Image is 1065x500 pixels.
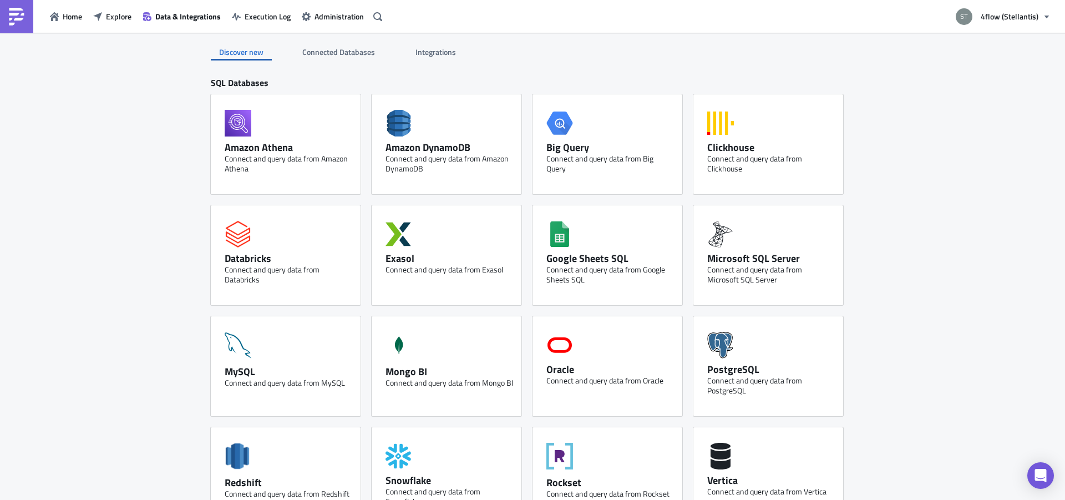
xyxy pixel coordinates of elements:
[302,46,377,58] span: Connected Databases
[225,141,352,154] div: Amazon Athena
[546,376,674,386] div: Connect and query data from Oracle
[44,8,88,25] button: Home
[88,8,137,25] button: Explore
[8,8,26,26] img: PushMetrics
[225,154,352,174] div: Connect and query data from Amazon Athena
[707,252,835,265] div: Microsoft SQL Server
[707,487,835,497] div: Connect and query data from Vertica
[546,252,674,265] div: Google Sheets SQL
[155,11,221,22] span: Data & Integrations
[211,77,854,94] div: SQL Databases
[225,265,352,285] div: Connect and query data from Databricks
[955,7,973,26] img: Avatar
[386,154,513,174] div: Connect and query data from Amazon DynamoDB
[225,476,352,489] div: Redshift
[106,11,131,22] span: Explore
[707,376,835,396] div: Connect and query data from PostgreSQL
[226,8,296,25] button: Execution Log
[415,46,458,58] span: Integrations
[225,365,352,378] div: MySQL
[707,474,835,487] div: Vertica
[137,8,226,25] button: Data & Integrations
[546,265,674,285] div: Connect and query data from Google Sheets SQL
[707,363,835,376] div: PostgreSQL
[225,489,352,499] div: Connect and query data from Redshift
[211,44,272,60] div: Discover new
[546,489,674,499] div: Connect and query data from Rockset
[386,378,513,388] div: Connect and query data from Mongo BI
[386,365,513,378] div: Mongo BI
[981,11,1038,22] span: 4flow (Stellantis)
[707,141,835,154] div: Clickhouse
[315,11,364,22] span: Administration
[386,141,513,154] div: Amazon DynamoDB
[296,8,369,25] button: Administration
[386,252,513,265] div: Exasol
[245,11,291,22] span: Execution Log
[225,378,352,388] div: Connect and query data from MySQL
[949,4,1057,29] button: 4flow (Stellantis)
[546,154,674,174] div: Connect and query data from Big Query
[1027,462,1054,489] div: Open Intercom Messenger
[546,363,674,376] div: Oracle
[707,154,835,174] div: Connect and query data from Clickhouse
[546,141,674,154] div: Big Query
[225,252,352,265] div: Databricks
[386,474,513,487] div: Snowflake
[707,265,835,285] div: Connect and query data from Microsoft SQL Server
[63,11,82,22] span: Home
[546,476,674,489] div: Rockset
[386,265,513,275] div: Connect and query data from Exasol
